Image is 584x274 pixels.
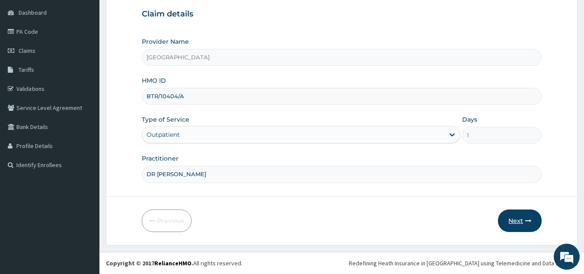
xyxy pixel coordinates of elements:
[50,82,119,169] span: We're online!
[19,66,34,74] span: Tariffs
[462,115,477,124] label: Days
[19,9,47,16] span: Dashboard
[19,47,35,55] span: Claims
[142,154,179,163] label: Practitioner
[142,210,191,232] button: Previous
[498,210,542,232] button: Next
[45,48,145,60] div: Chat with us now
[142,4,163,25] div: Minimize live chat window
[147,130,180,139] div: Outpatient
[142,10,542,19] h3: Claim details
[142,166,542,183] input: Enter Name
[142,37,189,46] label: Provider Name
[142,88,542,105] input: Enter HMO ID
[142,115,189,124] label: Type of Service
[4,182,165,213] textarea: Type your message and hit 'Enter'
[106,259,193,267] strong: Copyright © 2017 .
[99,252,584,274] footer: All rights reserved.
[142,76,166,85] label: HMO ID
[16,43,35,65] img: d_794563401_company_1708531726252_794563401
[154,259,191,267] a: RelianceHMO
[349,259,578,268] div: Redefining Heath Insurance in [GEOGRAPHIC_DATA] using Telemedicine and Data Science!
